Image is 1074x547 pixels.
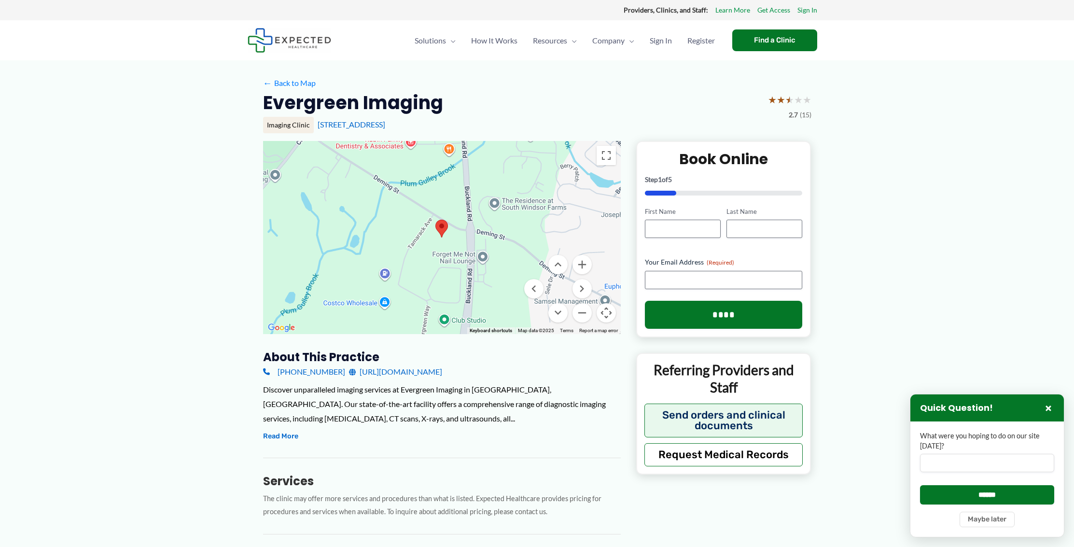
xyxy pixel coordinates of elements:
[668,175,672,183] span: 5
[265,322,297,334] a: Open this area in Google Maps (opens a new window)
[642,24,680,57] a: Sign In
[777,91,785,109] span: ★
[644,404,803,437] button: Send orders and clinical documents
[263,350,621,365] h3: About this practice
[463,24,525,57] a: How It Works
[518,328,554,333] span: Map data ©2025
[548,255,568,274] button: Move up
[446,24,456,57] span: Menu Toggle
[263,91,443,114] h2: Evergreen Imaging
[794,91,803,109] span: ★
[572,279,592,298] button: Move right
[567,24,577,57] span: Menu Toggle
[960,512,1015,527] button: Maybe later
[585,24,642,57] a: CompanyMenu Toggle
[265,322,297,334] img: Google
[318,120,385,129] a: [STREET_ADDRESS]
[645,257,803,267] label: Your Email Address
[263,365,345,379] a: [PHONE_NUMBER]
[680,24,723,57] a: Register
[533,24,567,57] span: Resources
[349,365,442,379] a: [URL][DOMAIN_NAME]
[407,24,723,57] nav: Primary Site Navigation
[525,24,585,57] a: ResourcesMenu Toggle
[597,146,616,165] button: Toggle fullscreen view
[1043,402,1054,414] button: Close
[757,4,790,16] a: Get Access
[263,492,621,519] p: The clinic may offer more services and procedures than what is listed. Expected Healthcare provid...
[415,24,446,57] span: Solutions
[650,24,672,57] span: Sign In
[768,91,777,109] span: ★
[592,24,625,57] span: Company
[263,78,272,87] span: ←
[263,382,621,425] div: Discover unparalleled imaging services at Evergreen Imaging in [GEOGRAPHIC_DATA], [GEOGRAPHIC_DAT...
[572,303,592,323] button: Zoom out
[645,176,803,183] p: Step of
[644,361,803,396] p: Referring Providers and Staff
[263,117,314,133] div: Imaging Clinic
[407,24,463,57] a: SolutionsMenu Toggle
[797,4,817,16] a: Sign In
[263,76,316,90] a: ←Back to Map
[263,474,621,489] h3: Services
[470,327,512,334] button: Keyboard shortcuts
[471,24,517,57] span: How It Works
[644,443,803,466] button: Request Medical Records
[707,259,734,266] span: (Required)
[732,29,817,51] a: Find a Clinic
[658,175,662,183] span: 1
[597,303,616,323] button: Map camera controls
[920,431,1054,451] label: What were you hoping to do on our site [DATE]?
[579,328,618,333] a: Report a map error
[524,279,544,298] button: Move left
[548,303,568,323] button: Move down
[726,207,802,216] label: Last Name
[263,431,298,442] button: Read More
[624,6,708,14] strong: Providers, Clinics, and Staff:
[572,255,592,274] button: Zoom in
[803,91,811,109] span: ★
[687,24,715,57] span: Register
[789,109,798,121] span: 2.7
[625,24,634,57] span: Menu Toggle
[800,109,811,121] span: (15)
[715,4,750,16] a: Learn More
[560,328,573,333] a: Terms (opens in new tab)
[645,150,803,168] h2: Book Online
[645,207,721,216] label: First Name
[785,91,794,109] span: ★
[920,403,993,414] h3: Quick Question!
[248,28,331,53] img: Expected Healthcare Logo - side, dark font, small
